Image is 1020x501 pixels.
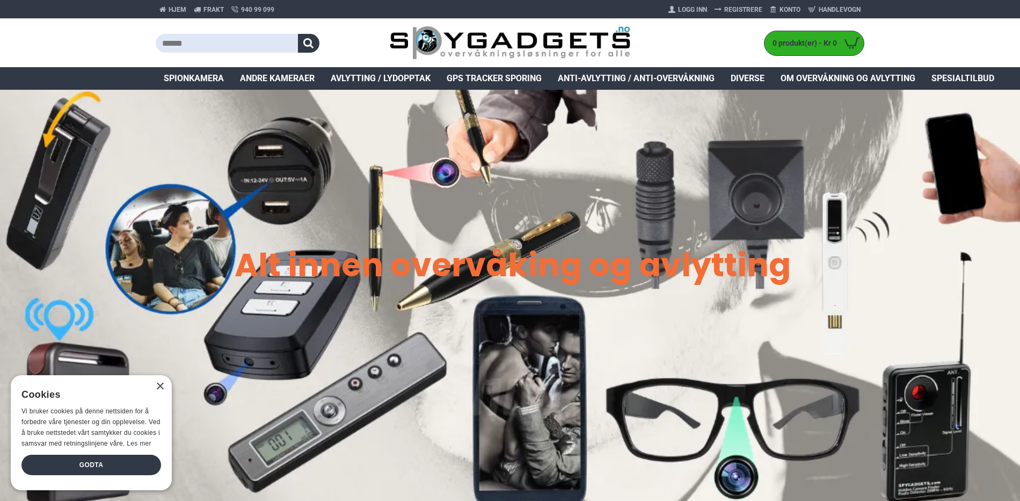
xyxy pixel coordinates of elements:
span: Avlytting / Lydopptak [331,72,431,85]
span: Hjem [169,5,186,15]
span: GPS Tracker Sporing [447,72,542,85]
a: Spesialtilbud [923,67,1002,90]
span: 940 99 099 [241,5,274,15]
a: Diverse [723,67,773,90]
a: Logg Inn [665,1,711,18]
a: GPS Tracker Sporing [439,67,550,90]
img: SpyGadgets.no [390,26,631,61]
span: Logg Inn [678,5,707,15]
span: Anti-avlytting / Anti-overvåkning [558,72,715,85]
a: Avlytting / Lydopptak [323,67,439,90]
span: Diverse [731,72,764,85]
a: Les mer, opens a new window [127,440,151,447]
span: Spesialtilbud [931,72,994,85]
span: Om overvåkning og avlytting [781,72,915,85]
a: Andre kameraer [232,67,323,90]
span: Andre kameraer [240,72,315,85]
a: Anti-avlytting / Anti-overvåkning [550,67,723,90]
div: Close [156,383,164,391]
a: Handlevogn [804,1,864,18]
div: Godta [21,455,161,475]
span: Handlevogn [819,5,861,15]
a: Spionkamera [156,67,232,90]
span: Spionkamera [164,72,224,85]
a: Registrere [711,1,766,18]
span: Konto [779,5,800,15]
a: 0 produkt(er) - Kr 0 [764,31,864,55]
div: Cookies [21,383,154,406]
span: Frakt [203,5,224,15]
span: Vi bruker cookies på denne nettsiden for å forbedre våre tjenester og din opplevelse. Ved å bruke... [21,407,161,447]
a: Konto [766,1,804,18]
a: Om overvåkning og avlytting [773,67,923,90]
span: Registrere [724,5,762,15]
span: 0 produkt(er) - Kr 0 [764,38,840,49]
